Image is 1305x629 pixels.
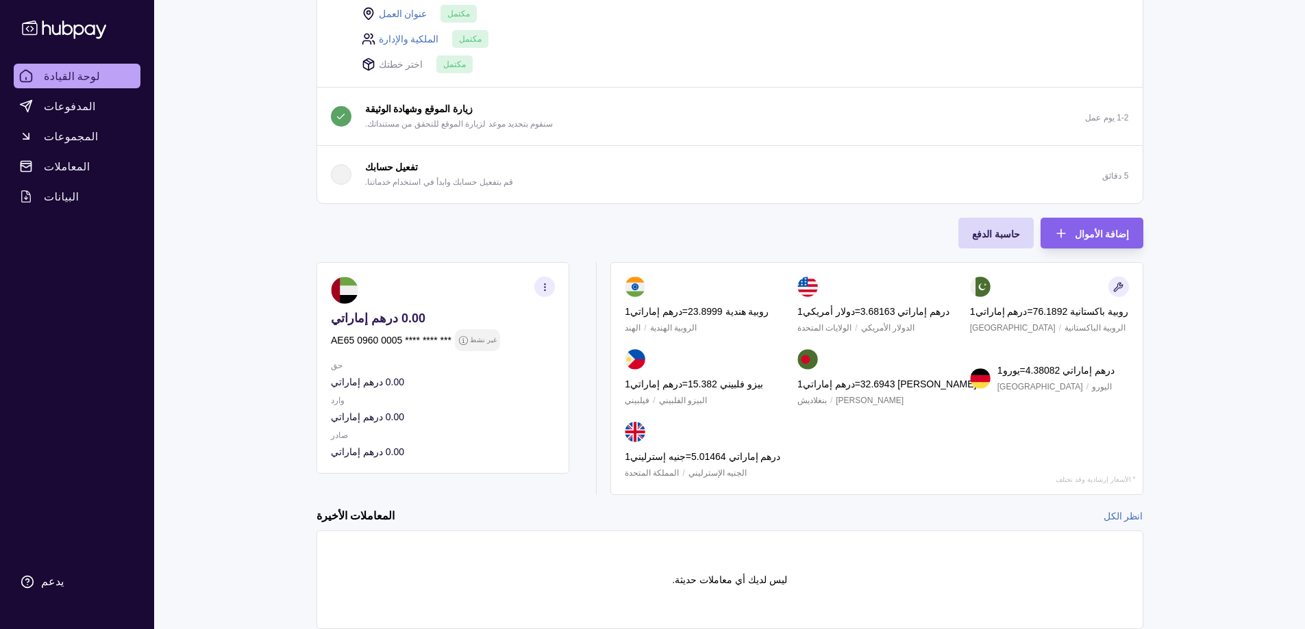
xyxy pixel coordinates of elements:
font: وارد [331,396,345,405]
font: انظر الكل [1104,511,1143,522]
img: في [625,277,645,297]
a: انظر الكل [1104,509,1143,524]
a: الملكية والإدارة [379,31,439,47]
font: 1 [625,451,630,462]
font: لوحة القيادة [44,69,100,83]
font: * الأسعار إرشادية وقد تختلف [1056,476,1135,483]
font: 1 [797,378,803,389]
font: المدفوعات [44,99,96,113]
img: الرقم الهيدروجيني [625,349,645,370]
font: 1 [997,365,1003,376]
font: 3.68163 [860,306,895,317]
font: / [653,396,655,405]
font: اختر خطتك [379,59,423,70]
font: / [1086,382,1089,391]
font: الملكية والإدارة [379,34,439,44]
font: / [683,468,685,478]
font: البيزو الفلبيني [659,396,707,405]
font: جنيه إسترليني [630,451,686,462]
font: / [830,396,832,405]
font: 0.00 درهم إماراتي [331,446,404,457]
font: / [644,323,646,333]
a: المدفوعات [14,94,140,118]
font: = [855,306,860,317]
font: [PERSON_NAME] [836,396,904,405]
font: / [855,323,857,333]
font: بيزو فلبيني [720,378,763,389]
font: = [1027,306,1032,317]
img: ae [331,277,358,304]
font: = [682,378,688,389]
font: المعاملات [44,159,90,173]
font: ليس لديك أي معاملات حديثة. [672,574,786,585]
font: 1-2 يوم عمل [1085,113,1128,123]
font: اليورو [1092,382,1112,391]
font: المجموعات [44,129,99,143]
a: البيانات [14,184,140,209]
font: 15.382 [688,378,717,389]
a: عنوان العمل [379,6,427,21]
font: [GEOGRAPHIC_DATA] [997,382,1083,391]
font: يدعم [41,576,64,587]
font: 32.6943 [860,378,895,389]
font: المعاملات الأخيرة [316,510,395,522]
font: 1 [797,306,803,317]
font: الولايات المتحدة [797,323,852,333]
button: تفعيل حسابك قم بتفعيل حسابك وابدأ في استخدام خدماتنا.5 دقائق [317,146,1143,203]
font: يورو [1003,365,1020,376]
a: لوحة القيادة [14,64,140,88]
img: بك [970,277,991,297]
font: [GEOGRAPHIC_DATA] [970,323,1056,333]
font: درهم إماراتي [630,306,682,317]
font: مكتمل [443,60,466,69]
font: 5 دقائق [1102,171,1128,181]
img: ب د [797,349,818,370]
font: 0.00 درهم إماراتي [331,411,404,422]
font: روبية هندية [725,306,769,317]
a: المجموعات [14,124,140,149]
a: يدعم [14,567,140,596]
font: سنقوم بتحديد موعد لزيارة الموقع للتحقق من مستنداتك. [365,119,554,129]
font: زيارة الموقع وشهادة الوثيقة [365,103,473,114]
font: درهم إماراتي [897,306,949,317]
font: إضافة الأموال [1075,229,1130,240]
font: 5.01464 [691,451,726,462]
font: 1 [625,306,630,317]
font: غير نشط [469,336,496,344]
font: 76.1892 [1033,306,1068,317]
font: حق [331,361,343,370]
font: الدولار الأمريكي [861,323,915,333]
font: عنوان العمل [379,8,427,19]
font: دولار أمريكي [803,306,855,317]
font: مكتمل [459,34,482,44]
font: صادر [331,431,348,440]
font: الروبية الهندية [650,323,697,333]
font: = [686,451,691,462]
img: نحن [797,277,818,297]
font: = [855,378,860,389]
font: درهم إماراتي [729,451,781,462]
font: حاسبة الدفع [972,229,1020,240]
font: مكتمل [447,9,470,18]
font: 4.38082 [1026,365,1060,376]
font: 0.00 درهم إماراتي [331,376,404,387]
font: الروبية الباكستانية [1065,323,1126,333]
font: درهم إماراتي [1062,365,1115,376]
font: 1 [625,378,630,389]
font: = [1020,365,1026,376]
img: دي [970,368,991,389]
font: تفعيل حسابك [365,162,419,172]
font: / [1059,323,1061,333]
font: 1 [970,306,975,317]
font: الجنيه الإسترليني [688,468,747,478]
button: إضافة الأموال [1041,218,1143,248]
font: درهم إماراتي [630,378,682,389]
font: الهند [625,323,641,333]
font: روبية باكستانية [1070,306,1128,317]
font: فيلبيني [625,396,649,405]
font: بنغلاديش [797,396,827,405]
font: [PERSON_NAME] [897,378,976,389]
font: 0.00 درهم إماراتي [331,311,425,325]
font: = [682,306,688,317]
a: المعاملات [14,154,140,179]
